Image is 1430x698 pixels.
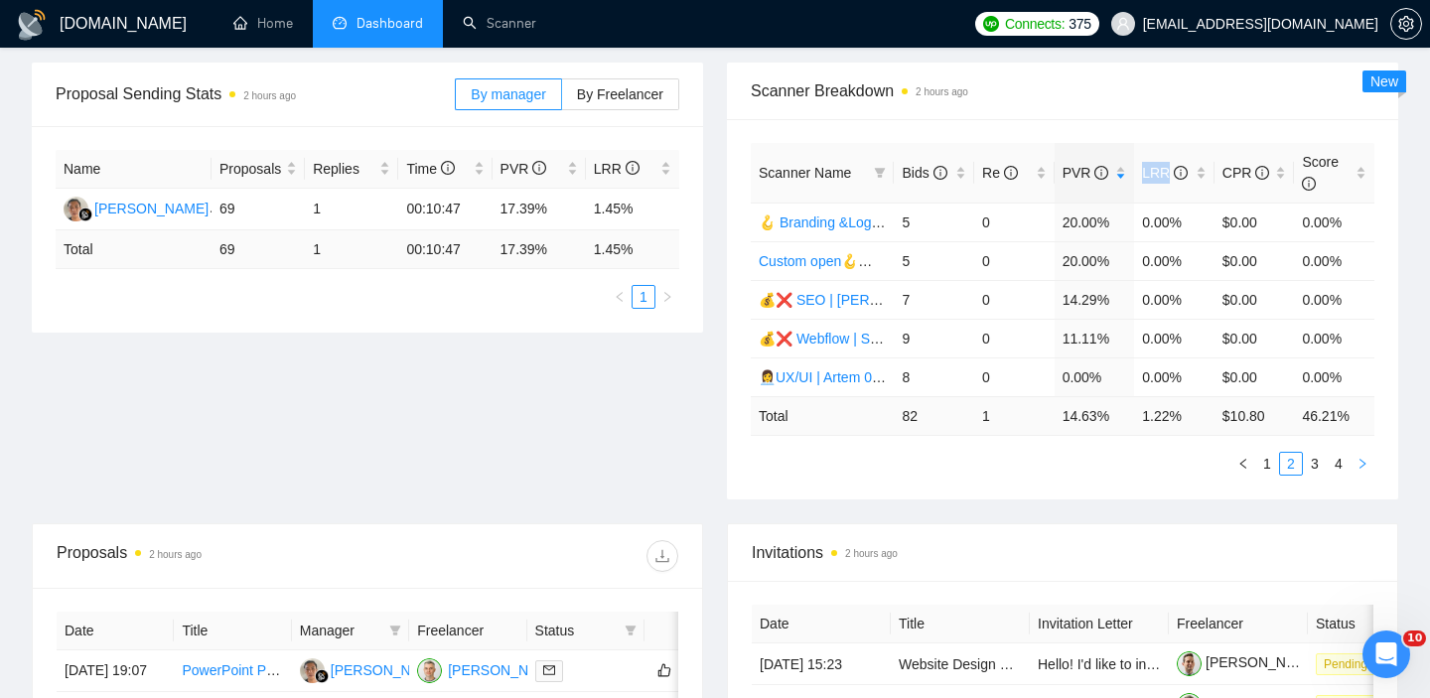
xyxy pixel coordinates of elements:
[1303,452,1327,476] li: 3
[614,291,626,303] span: left
[1294,280,1374,319] td: 0.00%
[463,15,536,32] a: searchScanner
[655,285,679,309] li: Next Page
[305,230,398,269] td: 1
[586,230,679,269] td: 1.45 %
[1391,16,1421,32] span: setting
[1294,396,1374,435] td: 46.21 %
[916,86,968,97] time: 2 hours ago
[1055,396,1135,435] td: 14.63 %
[1222,165,1269,181] span: CPR
[1351,452,1374,476] li: Next Page
[894,319,974,357] td: 9
[57,612,174,650] th: Date
[1134,280,1215,319] td: 0.00%
[1055,280,1135,319] td: 14.29%
[56,81,455,106] span: Proposal Sending Stats
[1294,357,1374,396] td: 0.00%
[56,150,212,189] th: Name
[64,197,88,221] img: JS
[1256,453,1278,475] a: 1
[500,161,547,177] span: PVR
[974,396,1055,435] td: 1
[891,643,1030,685] td: Website Design Project
[1351,452,1374,476] button: right
[1069,13,1090,35] span: 375
[1030,605,1169,643] th: Invitation Letter
[389,625,401,636] span: filter
[751,78,1374,103] span: Scanner Breakdown
[398,230,492,269] td: 00:10:47
[1215,241,1295,280] td: $0.00
[661,291,673,303] span: right
[1390,8,1422,40] button: setting
[532,161,546,175] span: info-circle
[974,319,1055,357] td: 0
[1294,203,1374,241] td: 0.00%
[212,189,305,230] td: 69
[417,661,562,677] a: VB[PERSON_NAME]
[759,165,851,181] span: Scanner Name
[212,150,305,189] th: Proposals
[313,158,375,180] span: Replies
[1237,458,1249,470] span: left
[398,189,492,230] td: 00:10:47
[647,548,677,564] span: download
[149,549,202,560] time: 2 hours ago
[1280,453,1302,475] a: 2
[899,656,1043,672] a: Website Design Project
[300,661,445,677] a: JS[PERSON_NAME]
[1004,166,1018,180] span: info-circle
[1362,630,1410,678] iframe: Intercom live chat
[543,664,555,676] span: mail
[493,189,586,230] td: 17.39%
[1215,396,1295,435] td: $ 10.80
[759,214,1061,230] a: 🪝 Branding &Logo | Val | 15/05 added other end
[894,396,974,435] td: 82
[1055,319,1135,357] td: 11.11%
[1215,280,1295,319] td: $0.00
[983,16,999,32] img: upwork-logo.png
[752,605,891,643] th: Date
[1215,319,1295,357] td: $0.00
[1094,166,1108,180] span: info-circle
[333,16,347,30] span: dashboard
[1255,166,1269,180] span: info-circle
[78,208,92,221] img: gigradar-bm.png
[16,9,48,41] img: logo
[1231,452,1255,476] li: Previous Page
[1231,452,1255,476] button: left
[845,548,898,559] time: 2 hours ago
[1294,241,1374,280] td: 0.00%
[1177,651,1202,676] img: c1AH5geWWtUbtJPDFSzD8Vve7pWp-z-oOwlL5KkKYpvY5fd-jsr1jlUPfVoG4XRcWO
[305,150,398,189] th: Replies
[1134,319,1215,357] td: 0.00%
[385,616,405,645] span: filter
[441,161,455,175] span: info-circle
[874,167,886,179] span: filter
[1134,357,1215,396] td: 0.00%
[305,189,398,230] td: 1
[300,658,325,683] img: JS
[1304,453,1326,475] a: 3
[94,198,209,219] div: [PERSON_NAME]
[894,203,974,241] td: 5
[57,650,174,692] td: [DATE] 19:07
[233,15,293,32] a: homeHome
[1005,13,1065,35] span: Connects:
[974,357,1055,396] td: 0
[57,540,367,572] div: Proposals
[1177,654,1320,670] a: [PERSON_NAME]
[1134,241,1215,280] td: 0.00%
[1134,203,1215,241] td: 0.00%
[1169,605,1308,643] th: Freelancer
[974,203,1055,241] td: 0
[1357,458,1368,470] span: right
[652,658,676,682] button: like
[933,166,947,180] span: info-circle
[974,241,1055,280] td: 0
[626,161,640,175] span: info-circle
[655,285,679,309] button: right
[870,158,890,188] span: filter
[471,86,545,102] span: By manager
